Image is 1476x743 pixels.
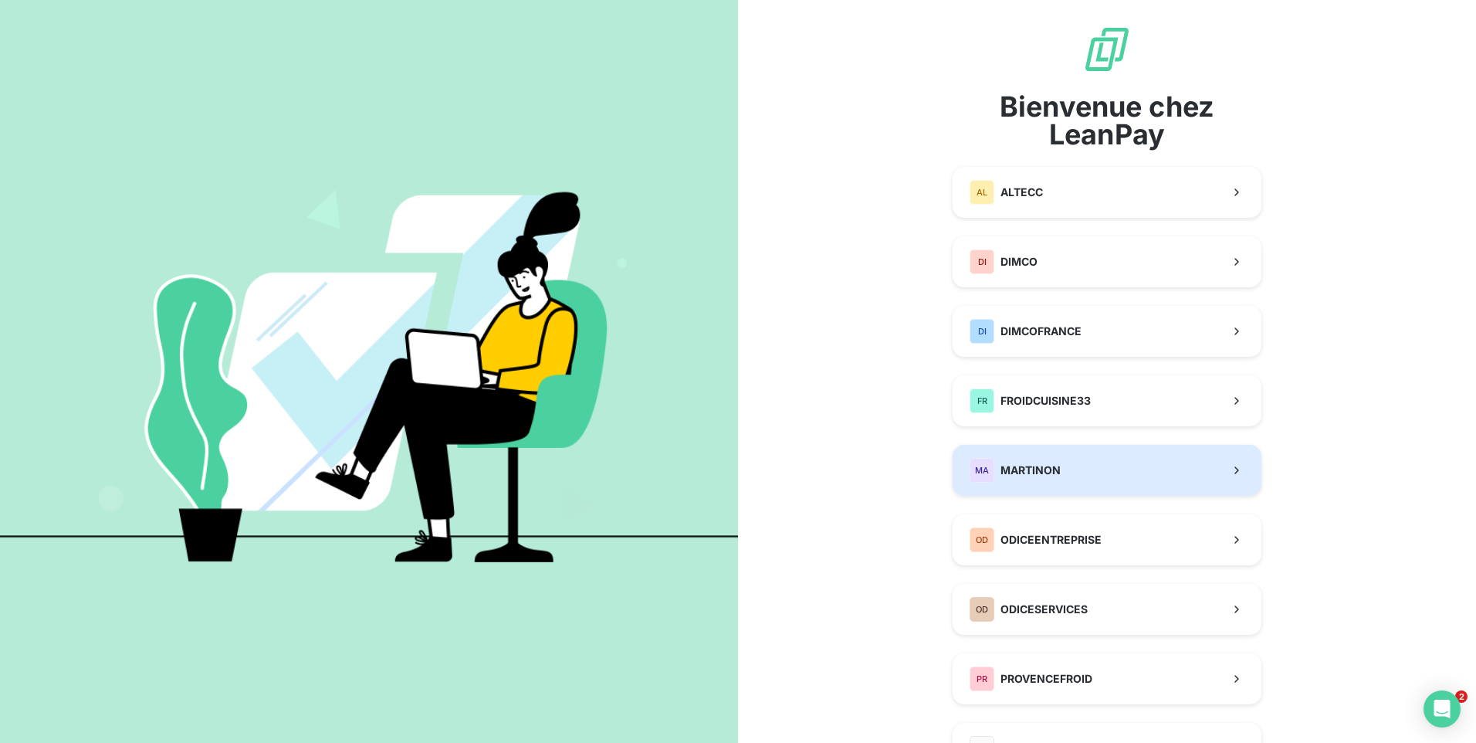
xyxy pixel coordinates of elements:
span: DIMCO [1000,254,1038,270]
button: PRPROVENCEFROID [953,653,1261,704]
div: DI [970,319,994,344]
div: OD [970,528,994,552]
span: 2 [1455,690,1468,703]
button: DIDIMCO [953,236,1261,287]
span: ODICEENTREPRISE [1000,532,1102,548]
div: DI [970,249,994,274]
button: ODODICEENTREPRISE [953,514,1261,565]
div: AL [970,180,994,205]
div: Open Intercom Messenger [1424,690,1461,728]
button: MAMARTINON [953,445,1261,496]
span: Bienvenue chez LeanPay [953,93,1261,148]
span: ODICESERVICES [1000,602,1088,617]
img: logo sigle [1082,25,1132,74]
button: ODODICESERVICES [953,584,1261,635]
span: PROVENCEFROID [1000,671,1092,687]
span: MARTINON [1000,463,1061,478]
button: FRFROIDCUISINE33 [953,375,1261,426]
span: ALTECC [1000,185,1043,200]
button: DIDIMCOFRANCE [953,306,1261,357]
div: FR [970,388,994,413]
div: MA [970,458,994,483]
span: FROIDCUISINE33 [1000,393,1091,409]
button: ALALTECC [953,167,1261,218]
div: OD [970,597,994,622]
div: PR [970,667,994,691]
span: DIMCOFRANCE [1000,324,1082,339]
